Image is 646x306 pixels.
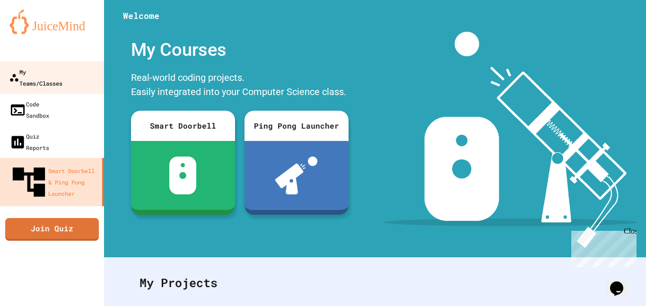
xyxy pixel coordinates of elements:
div: My Projects [130,264,620,301]
img: logo-orange.svg [9,9,95,34]
img: ppl-with-ball.png [275,157,317,194]
div: Quiz Reports [9,131,49,153]
img: banner-image-my-projects.png [384,32,637,248]
iframe: chat widget [567,227,637,267]
a: Join Quiz [5,218,99,241]
div: My Teams/Classes [9,66,62,89]
div: Smart Doorbell & Ping Pong Launcher [9,163,98,201]
div: My Courses [126,32,353,68]
div: Ping Pong Launcher [244,111,349,141]
div: Chat with us now!Close [4,4,65,60]
div: Smart Doorbell [131,111,235,141]
div: Code Sandbox [9,98,49,121]
img: sdb-white.svg [169,157,196,194]
iframe: chat widget [606,268,637,297]
div: Real-world coding projects. Easily integrated into your Computer Science class. [126,68,353,104]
